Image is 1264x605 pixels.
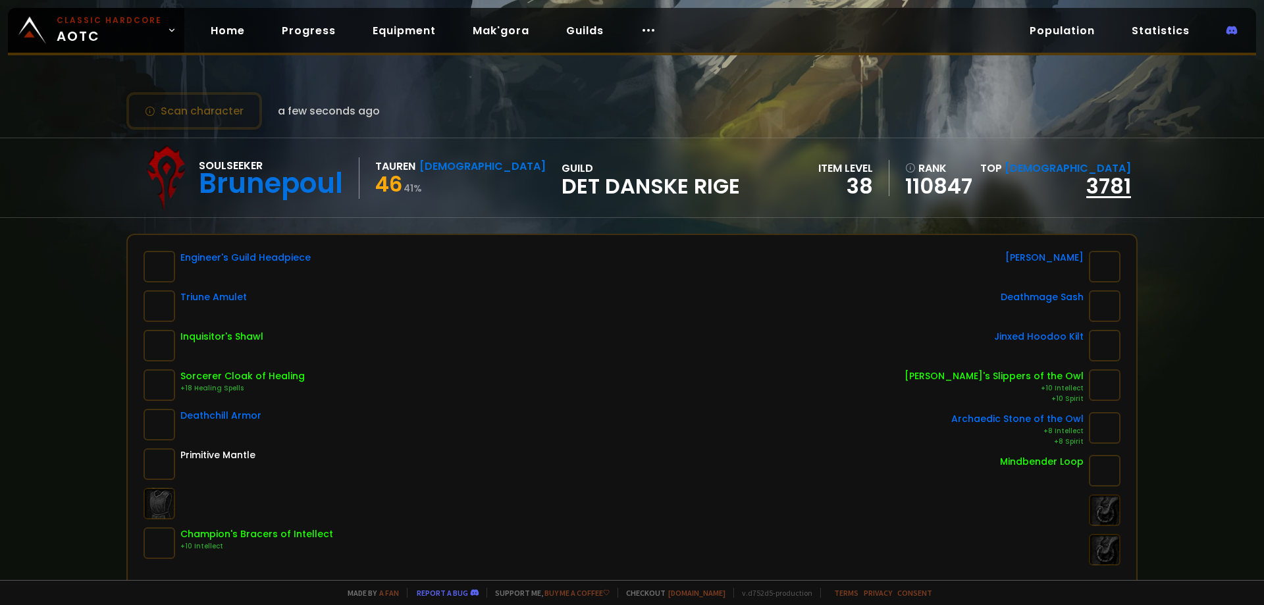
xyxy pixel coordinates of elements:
div: Tauren [375,158,415,174]
div: item level [818,160,873,176]
div: [PERSON_NAME]'s Slippers of the Owl [905,369,1084,383]
div: [DEMOGRAPHIC_DATA] [419,158,546,174]
div: [PERSON_NAME] [1005,251,1084,265]
div: Soulseeker [199,157,343,174]
img: item-19507 [144,330,175,361]
div: +8 Intellect [951,426,1084,436]
div: Deathmage Sash [1001,290,1084,304]
div: Champion's Bracers of Intellect [180,527,333,541]
div: +18 Healing Spells [180,383,305,394]
a: Home [200,17,255,44]
div: Jinxed Hoodoo Kilt [994,330,1084,344]
img: item-7722 [144,290,175,322]
a: [DOMAIN_NAME] [668,588,725,598]
div: Inquisitor's Shawl [180,330,263,344]
a: Guilds [556,17,614,44]
div: 38 [818,176,873,196]
a: 3781 [1086,171,1131,201]
img: item-9474 [1089,330,1120,361]
div: Mindbender Loop [1000,455,1084,469]
img: item-9877 [144,369,175,401]
img: item-10764 [144,409,175,440]
a: Consent [897,588,932,598]
div: Deathchill Armor [180,409,261,423]
small: 41 % [404,182,422,195]
a: Statistics [1121,17,1200,44]
div: Brunepoul [199,174,343,194]
div: Sorcerer Cloak of Healing [180,369,305,383]
span: Det Danske Rige [562,176,740,196]
small: Classic Hardcore [57,14,162,26]
div: Engineer's Guild Headpiece [180,251,311,265]
span: AOTC [57,14,162,46]
img: item-7545 [144,527,175,559]
a: Report a bug [417,588,468,598]
div: Triune Amulet [180,290,247,304]
a: a fan [379,588,399,598]
a: Equipment [362,17,446,44]
a: Buy me a coffee [544,588,610,598]
div: +10 Intellect [180,541,333,552]
a: Progress [271,17,346,44]
a: Privacy [864,588,892,598]
img: item-10771 [1089,290,1120,322]
img: item-11118 [1089,412,1120,444]
a: Classic HardcoreAOTC [8,8,184,53]
span: v. d752d5 - production [733,588,812,598]
span: Support me, [487,588,610,598]
div: +8 Spirit [951,436,1084,447]
div: Top [980,160,1131,176]
img: item-9534 [144,251,175,282]
div: rank [905,160,972,176]
img: item-18083 [1089,251,1120,282]
span: 46 [375,169,402,199]
img: item-14269 [1089,369,1120,401]
button: Scan character [126,92,262,130]
div: +10 Spirit [905,394,1084,404]
span: [DEMOGRAPHIC_DATA] [1005,161,1131,176]
div: +10 Intellect [905,383,1084,394]
div: guild [562,160,740,196]
span: Checkout [618,588,725,598]
img: item-154 [144,448,175,480]
img: item-5009 [1089,455,1120,487]
span: Made by [340,588,399,598]
a: 110847 [905,176,972,196]
span: a few seconds ago [278,103,380,119]
div: Primitive Mantle [180,448,255,462]
div: Archaedic Stone of the Owl [951,412,1084,426]
a: Population [1019,17,1105,44]
a: Mak'gora [462,17,540,44]
a: Terms [834,588,858,598]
